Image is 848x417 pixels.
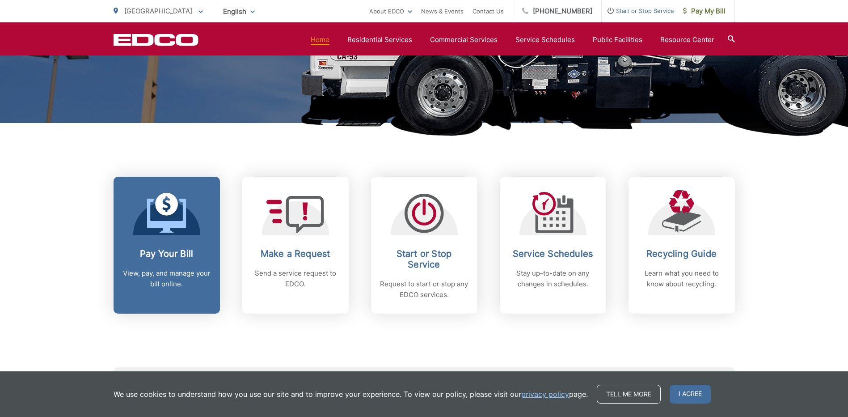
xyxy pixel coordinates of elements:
[515,34,575,45] a: Service Schedules
[124,7,192,15] span: [GEOGRAPHIC_DATA]
[380,248,468,270] h2: Start or Stop Service
[521,389,569,400] a: privacy policy
[251,248,340,259] h2: Make a Request
[500,177,606,314] a: Service Schedules Stay up-to-date on any changes in schedules.
[122,248,211,259] h2: Pay Your Bill
[473,6,504,17] a: Contact Us
[369,6,412,17] a: About EDCO
[683,6,726,17] span: Pay My Bill
[637,248,726,259] h2: Recycling Guide
[430,34,498,45] a: Commercial Services
[380,279,468,300] p: Request to start or stop any EDCO services.
[347,34,412,45] a: Residential Services
[242,177,349,314] a: Make a Request Send a service request to EDCO.
[421,6,464,17] a: News & Events
[509,268,597,289] p: Stay up-to-date on any changes in schedules.
[509,248,597,259] h2: Service Schedules
[251,268,340,289] p: Send a service request to EDCO.
[114,177,220,314] a: Pay Your Bill View, pay, and manage your bill online.
[114,34,198,46] a: EDCD logo. Return to the homepage.
[311,34,329,45] a: Home
[114,389,588,400] p: We use cookies to understand how you use our site and to improve your experience. To view our pol...
[637,268,726,289] p: Learn what you need to know about recycling.
[629,177,735,314] a: Recycling Guide Learn what you need to know about recycling.
[216,4,262,19] span: English
[593,34,642,45] a: Public Facilities
[122,268,211,289] p: View, pay, and manage your bill online.
[670,385,711,404] span: I agree
[597,385,661,404] a: Tell me more
[660,34,714,45] a: Resource Center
